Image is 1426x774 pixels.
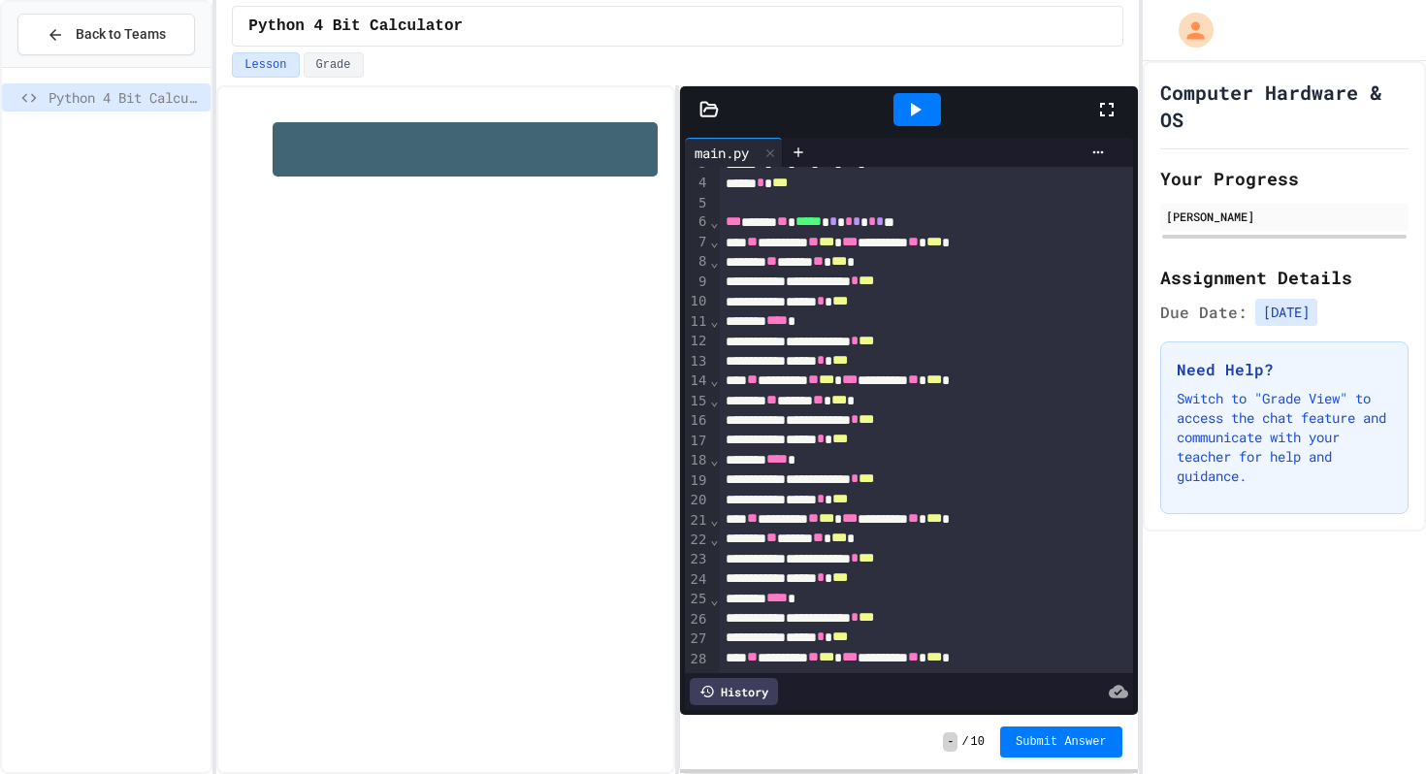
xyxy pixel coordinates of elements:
div: 6 [685,212,709,232]
div: 24 [685,570,709,590]
div: 19 [685,471,709,491]
h2: Assignment Details [1160,264,1409,291]
div: 21 [685,511,709,531]
div: 26 [685,610,709,629]
div: main.py [685,138,783,167]
p: Switch to "Grade View" to access the chat feature and communicate with your teacher for help and ... [1177,389,1392,486]
span: Fold line [709,214,719,230]
span: Fold line [709,254,719,270]
h1: Computer Hardware & OS [1160,79,1409,133]
div: 17 [685,432,709,451]
span: 10 [971,734,985,750]
div: [PERSON_NAME] [1166,208,1403,225]
div: 8 [685,252,709,272]
div: main.py [685,143,759,163]
div: 27 [685,629,709,649]
div: 14 [685,371,709,391]
div: 9 [685,273,709,292]
span: Submit Answer [1016,734,1107,750]
span: Fold line [709,313,719,329]
div: 28 [685,650,709,669]
span: Fold line [709,512,719,528]
div: 22 [685,531,709,550]
button: Lesson [232,52,299,78]
div: 7 [685,233,709,252]
span: Fold line [709,592,719,607]
div: 25 [685,590,709,609]
span: Fold line [709,372,719,388]
span: - [943,732,957,752]
div: 12 [685,332,709,351]
button: Grade [304,52,364,78]
div: 4 [685,174,709,193]
span: Fold line [709,393,719,408]
span: Fold line [709,532,719,547]
span: [DATE] [1255,299,1317,326]
button: Back to Teams [17,14,195,55]
div: 18 [685,451,709,470]
span: Fold line [709,234,719,249]
span: Python 4 Bit Calculator [248,15,463,38]
h2: Your Progress [1160,165,1409,192]
span: Fold line [709,452,719,468]
button: Submit Answer [1000,726,1122,758]
div: 13 [685,352,709,371]
div: 11 [685,312,709,332]
div: 5 [685,194,709,213]
span: Back to Teams [76,24,166,45]
div: History [690,678,778,705]
span: Python 4 Bit Calculator [49,87,203,108]
span: Due Date: [1160,301,1248,324]
div: My Account [1158,8,1218,52]
div: 15 [685,392,709,411]
span: / [961,734,968,750]
h3: Need Help? [1177,358,1392,381]
div: 16 [685,411,709,431]
div: 20 [685,491,709,510]
div: 23 [685,550,709,569]
div: 10 [685,292,709,311]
